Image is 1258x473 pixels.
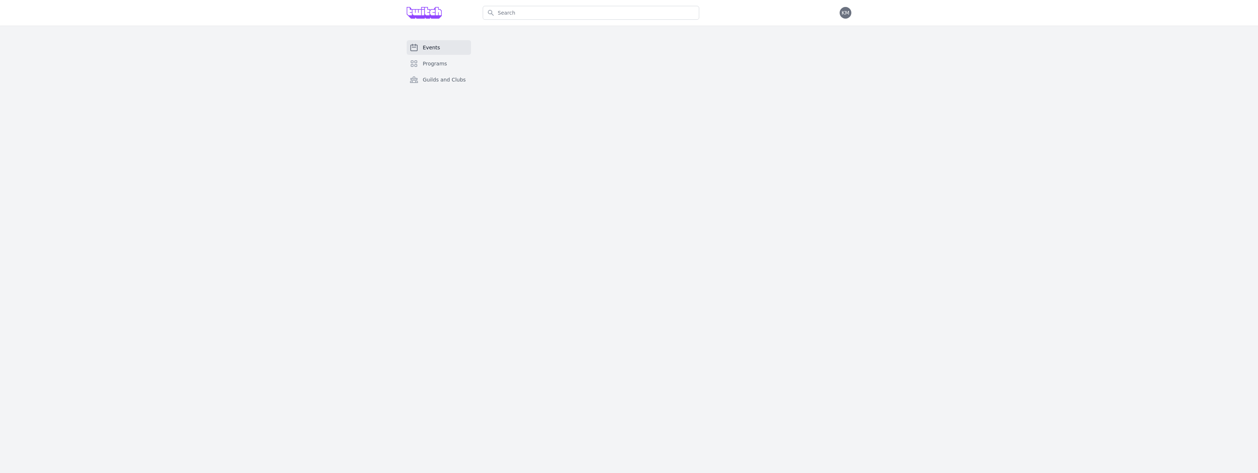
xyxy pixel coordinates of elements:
img: Grove [407,7,442,19]
span: Guilds and Clubs [423,76,466,83]
a: Guilds and Clubs [407,72,471,87]
span: Programs [423,60,447,67]
input: Search [483,6,699,20]
nav: Sidebar [407,40,471,99]
button: KM [840,7,851,19]
span: Events [423,44,440,51]
span: KM [841,10,849,15]
a: Events [407,40,471,55]
a: Programs [407,56,471,71]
